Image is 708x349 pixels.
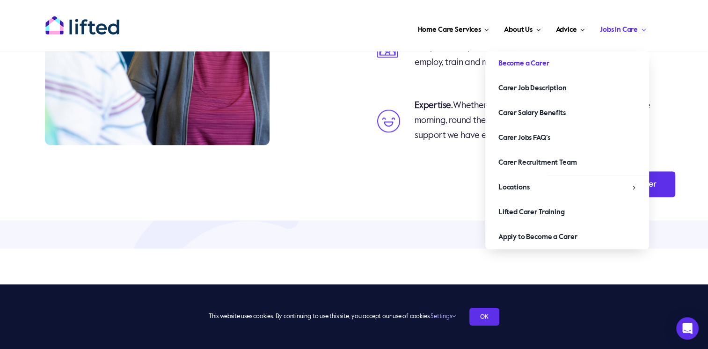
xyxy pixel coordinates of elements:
span: About Us [504,22,533,37]
a: Locations [485,175,649,200]
span: Lifted Carer Training [498,205,565,220]
span: Jobs in Care [600,22,638,37]
a: Carer Jobs FAQ’s [485,126,649,150]
p: Whether you’re looking for a few hours of help in the morning, round the clock , or specialist de... [415,98,650,143]
span: Carer Salary Benefits [498,106,566,121]
span: This website uses cookies. By continuing to use this site, you accept our use of cookies. [209,309,455,324]
a: Carer Salary Benefits [485,101,649,125]
a: lifted-logo [45,15,120,25]
span: Home Care Services [418,22,481,37]
span: Carer Job Description [498,81,567,96]
a: Become a Carer [485,51,649,76]
div: Open Intercom Messenger [676,317,699,340]
span: Apply to Become a Carer [498,230,577,245]
a: Carer Job Description [485,76,649,101]
a: Lifted Carer Training [485,200,649,225]
a: About Us [501,14,543,42]
img: Vector (1) [377,109,400,132]
a: Advice [553,14,587,42]
strong: Expertise. [415,101,453,110]
a: Apply to Become a Carer [485,225,649,249]
span: Carer Jobs FAQ’s [498,131,550,145]
span: Become a Carer [498,56,549,71]
a: OK [469,308,499,326]
nav: Main Menu [150,14,649,42]
a: Carer Recruitment Team [485,151,649,175]
span: Our skilled Carers provide friendly companionship and helping with practical tasks at home. We em... [415,28,645,67]
a: Jobs in Care [597,14,649,42]
span: Advice [555,22,577,37]
a: Settings [431,313,455,320]
span: Find your perfect carer [566,179,657,189]
a: Home Care Services [415,14,492,42]
span: Locations [498,180,530,195]
span: Carer Recruitment Team [498,155,577,170]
